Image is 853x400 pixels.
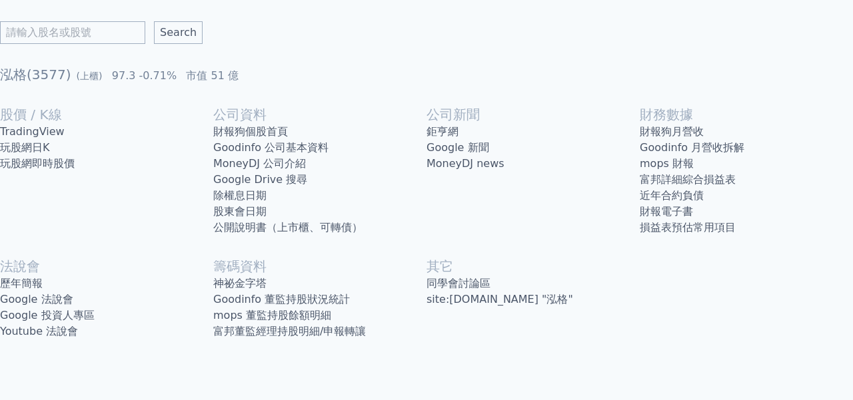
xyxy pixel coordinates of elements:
a: 股東會日期 [213,204,426,220]
h2: 公司資料 [213,105,426,124]
a: 鉅亨網 [426,124,640,140]
h2: 籌碼資料 [213,257,426,276]
a: 近年合約負債 [640,188,853,204]
a: Google Drive 搜尋 [213,172,426,188]
input: Search [154,21,203,44]
span: 97.3 -0.71% [112,69,177,82]
a: site:[DOMAIN_NAME] "泓格" [426,292,640,307]
a: 富邦董監經理持股明細/申報轉讓 [213,323,426,339]
h2: 公司新聞 [426,105,640,124]
a: mops 財報 [640,156,853,172]
h2: 其它 [426,257,640,276]
a: 富邦詳細綜合損益表 [640,172,853,188]
a: 財報狗個股首頁 [213,124,426,140]
a: 損益表預估常用項目 [640,220,853,236]
a: 公開說明書（上市櫃、可轉債） [213,220,426,236]
span: 市值 51 億 [186,69,239,82]
a: 除權息日期 [213,188,426,204]
span: (上櫃) [77,71,103,81]
a: MoneyDJ 公司介紹 [213,156,426,172]
a: MoneyDJ news [426,156,640,172]
a: 同學會討論區 [426,276,640,292]
a: 財報狗月營收 [640,124,853,140]
a: 財報電子書 [640,204,853,220]
a: Goodinfo 公司基本資料 [213,140,426,156]
h2: 財務數據 [640,105,853,124]
a: mops 董監持股餘額明細 [213,307,426,323]
a: Google 新聞 [426,140,640,156]
a: 神祕金字塔 [213,276,426,292]
a: Goodinfo 董監持股狀況統計 [213,292,426,307]
a: Goodinfo 月營收拆解 [640,140,853,156]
